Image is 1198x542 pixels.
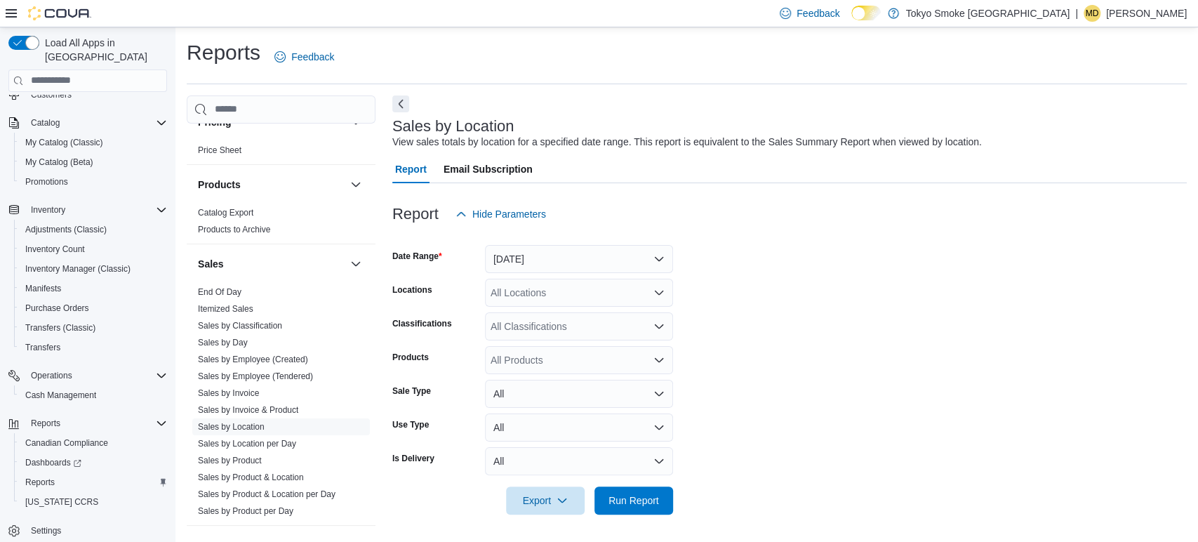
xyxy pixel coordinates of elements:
[198,337,248,348] span: Sales by Day
[187,284,375,525] div: Sales
[31,117,60,128] span: Catalog
[25,390,96,401] span: Cash Management
[198,304,253,314] a: Itemized Sales
[25,303,89,314] span: Purchase Orders
[198,388,259,398] a: Sales by Invoice
[20,474,167,491] span: Reports
[14,172,173,192] button: Promotions
[198,321,282,331] a: Sales by Classification
[392,284,432,296] label: Locations
[14,279,173,298] button: Manifests
[392,318,452,329] label: Classifications
[392,352,429,363] label: Products
[198,287,241,297] a: End Of Day
[198,456,262,465] a: Sales by Product
[485,380,673,408] button: All
[291,50,334,64] span: Feedback
[14,259,173,279] button: Inventory Manager (Classic)
[472,207,546,221] span: Hide Parameters
[187,204,375,244] div: Products
[198,178,345,192] button: Products
[20,173,167,190] span: Promotions
[392,419,429,430] label: Use Type
[25,415,66,432] button: Reports
[187,39,260,67] h1: Reports
[444,155,533,183] span: Email Subscription
[25,114,167,131] span: Catalog
[3,520,173,541] button: Settings
[198,472,304,482] a: Sales by Product & Location
[20,387,102,404] a: Cash Management
[25,522,67,539] a: Settings
[198,506,293,516] a: Sales by Product per Day
[347,114,364,131] button: Pricing
[20,319,101,336] a: Transfers (Classic)
[14,385,173,405] button: Cash Management
[28,6,91,20] img: Cova
[25,477,55,488] span: Reports
[31,525,61,536] span: Settings
[198,439,296,449] a: Sales by Location per Day
[392,135,982,150] div: View sales totals by location for a specified date range. This report is equivalent to the Sales ...
[198,489,335,499] a: Sales by Product & Location per Day
[347,256,364,272] button: Sales
[25,157,93,168] span: My Catalog (Beta)
[198,371,313,381] a: Sales by Employee (Tendered)
[20,221,112,238] a: Adjustments (Classic)
[3,113,173,133] button: Catalog
[20,454,87,471] a: Dashboards
[198,207,253,218] span: Catalog Export
[3,366,173,385] button: Operations
[198,145,241,155] a: Price Sheet
[25,322,95,333] span: Transfers (Classic)
[20,241,91,258] a: Inventory Count
[653,355,665,366] button: Open list of options
[25,224,107,235] span: Adjustments (Classic)
[25,522,167,539] span: Settings
[20,134,167,151] span: My Catalog (Classic)
[20,260,136,277] a: Inventory Manager (Classic)
[198,225,270,234] a: Products to Archive
[3,414,173,433] button: Reports
[25,137,103,148] span: My Catalog (Classic)
[20,154,99,171] a: My Catalog (Beta)
[20,241,167,258] span: Inventory Count
[198,286,241,298] span: End Of Day
[392,118,514,135] h3: Sales by Location
[25,437,108,449] span: Canadian Compliance
[485,414,673,442] button: All
[485,447,673,475] button: All
[20,387,167,404] span: Cash Management
[25,457,81,468] span: Dashboards
[31,204,65,216] span: Inventory
[25,201,71,218] button: Inventory
[198,257,224,271] h3: Sales
[25,244,85,255] span: Inventory Count
[450,200,552,228] button: Hide Parameters
[14,433,173,453] button: Canadian Compliance
[20,474,60,491] a: Reports
[20,454,167,471] span: Dashboards
[20,319,167,336] span: Transfers (Classic)
[25,415,167,432] span: Reports
[25,367,78,384] button: Operations
[25,86,77,103] a: Customers
[20,339,167,356] span: Transfers
[187,142,375,164] div: Pricing
[198,422,265,432] a: Sales by Location
[269,43,340,71] a: Feedback
[25,342,60,353] span: Transfers
[25,283,61,294] span: Manifests
[198,224,270,235] span: Products to Archive
[14,220,173,239] button: Adjustments (Classic)
[906,5,1070,22] p: Tokyo Smoke [GEOGRAPHIC_DATA]
[1084,5,1100,22] div: Matthew Dodgson
[39,36,167,64] span: Load All Apps in [GEOGRAPHIC_DATA]
[198,405,298,415] a: Sales by Invoice & Product
[198,421,265,432] span: Sales by Location
[20,300,95,317] a: Purchase Orders
[198,404,298,416] span: Sales by Invoice & Product
[20,435,167,451] span: Canadian Compliance
[20,221,167,238] span: Adjustments (Classic)
[25,263,131,275] span: Inventory Manager (Classic)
